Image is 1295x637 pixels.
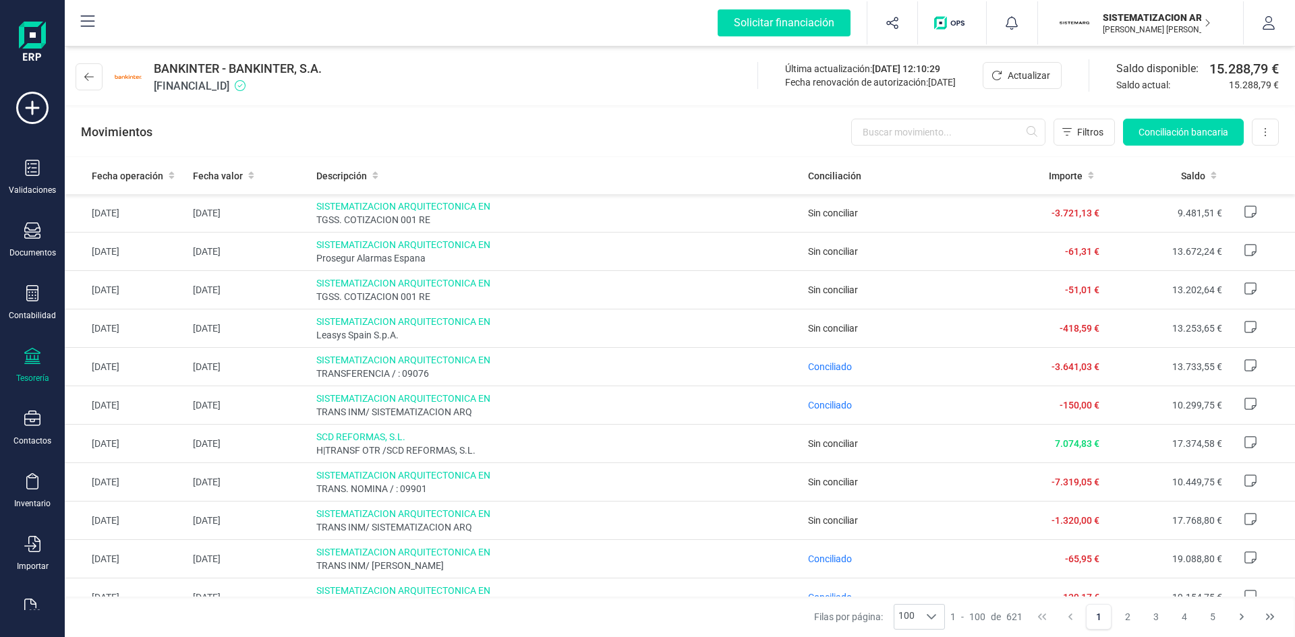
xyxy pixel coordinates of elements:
[950,610,1023,624] div: -
[316,545,798,559] span: SISTEMATIZACION ARQUITECTONICA EN
[65,348,188,386] td: [DATE]
[14,498,51,509] div: Inventario
[316,328,798,342] span: Leasys Spain S.p.A.
[1105,386,1228,425] td: 10.299,75 €
[154,78,322,94] span: [FINANCIAL_ID]
[701,1,867,44] button: Solicitar financiación
[1105,233,1228,271] td: 13.672,24 €
[926,1,978,44] button: Logo de OPS
[808,592,852,603] span: Conciliado
[983,62,1062,89] button: Actualizar
[1139,125,1228,139] span: Conciliación bancaria
[808,246,858,257] span: Sin conciliar
[13,435,51,446] div: Contactos
[1229,78,1279,92] span: 15.288,79 €
[718,9,851,36] div: Solicitar financiación
[894,605,919,629] span: 100
[1105,348,1228,386] td: 13.733,55 €
[1200,604,1226,630] button: Page 5
[1065,284,1099,295] span: -51,01 €
[188,425,310,463] td: [DATE]
[1052,477,1099,487] span: -7.319,05 €
[1052,208,1099,218] span: -3.721,13 €
[9,185,56,195] div: Validaciones
[1229,604,1255,630] button: Next Page
[991,610,1001,624] span: de
[808,477,858,487] span: Sin conciliar
[188,540,310,578] td: [DATE]
[872,63,940,74] span: [DATE] 12:10:29
[188,309,310,348] td: [DATE]
[1060,323,1099,334] span: -418,59 €
[1172,604,1197,630] button: Page 4
[316,290,798,303] span: TGSS. COTIZACION 001 RE
[65,271,188,309] td: [DATE]
[1052,361,1099,372] span: -3.641,03 €
[814,604,945,630] div: Filas por página:
[316,238,798,251] span: SISTEMATIZACION ARQUITECTONICA EN
[65,578,188,617] td: [DATE]
[1058,604,1083,630] button: Previous Page
[65,194,188,233] td: [DATE]
[1105,578,1228,617] td: 19.154,75 €
[1143,604,1169,630] button: Page 3
[1103,11,1211,24] p: SISTEMATIZACION ARQUITECTONICA EN REFORMAS SL
[316,430,798,444] span: SCD REFORMAS, S.L.
[1116,61,1204,77] span: Saldo disponible:
[316,444,798,457] span: H|TRANSF OTR /SCD REFORMAS, S.L.
[808,400,852,411] span: Conciliado
[808,169,861,183] span: Conciliación
[19,22,46,65] img: Logo Finanedi
[1052,515,1099,526] span: -1.320,00 €
[316,200,798,213] span: SISTEMATIZACION ARQUITECTONICA EN
[65,502,188,540] td: [DATE]
[928,77,956,88] span: [DATE]
[1105,194,1228,233] td: 9.481,51 €
[1006,610,1023,624] span: 621
[188,194,310,233] td: [DATE]
[9,310,56,321] div: Contabilidad
[808,515,858,526] span: Sin conciliar
[1065,246,1099,257] span: -61,31 €
[1065,553,1099,564] span: -65,95 €
[808,361,852,372] span: Conciliado
[1209,59,1279,78] span: 15.288,79 €
[9,247,56,258] div: Documentos
[188,386,310,425] td: [DATE]
[851,119,1045,146] input: Buscar movimiento...
[1060,8,1089,38] img: SI
[1105,309,1228,348] td: 13.253,65 €
[1049,169,1083,183] span: Importe
[316,405,798,419] span: TRANS INM/ SISTEMATIZACION ARQ
[934,16,970,30] img: Logo de OPS
[1008,69,1050,82] span: Actualizar
[81,123,152,142] p: Movimientos
[193,169,243,183] span: Fecha valor
[1029,604,1055,630] button: First Page
[1105,271,1228,309] td: 13.202,64 €
[1115,604,1141,630] button: Page 2
[969,610,985,624] span: 100
[785,75,956,89] div: Fecha renovación de autorización:
[188,271,310,309] td: [DATE]
[65,233,188,271] td: [DATE]
[188,463,310,502] td: [DATE]
[808,284,858,295] span: Sin conciliar
[1060,592,1099,603] span: -139,17 €
[808,553,852,564] span: Conciliado
[1086,604,1112,630] button: Page 1
[316,169,367,183] span: Descripción
[1077,125,1103,139] span: Filtros
[1054,119,1115,146] button: Filtros
[1105,540,1228,578] td: 19.088,80 €
[316,315,798,328] span: SISTEMATIZACION ARQUITECTONICA EN
[316,213,798,226] span: TGSS. COTIZACION 001 RE
[808,208,858,218] span: Sin conciliar
[1116,78,1224,92] span: Saldo actual:
[785,62,956,75] div: Última actualización:
[1181,169,1205,183] span: Saldo
[808,438,858,449] span: Sin conciliar
[92,169,163,183] span: Fecha operación
[65,463,188,502] td: [DATE]
[316,251,798,265] span: Prosegur Alarmas Espana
